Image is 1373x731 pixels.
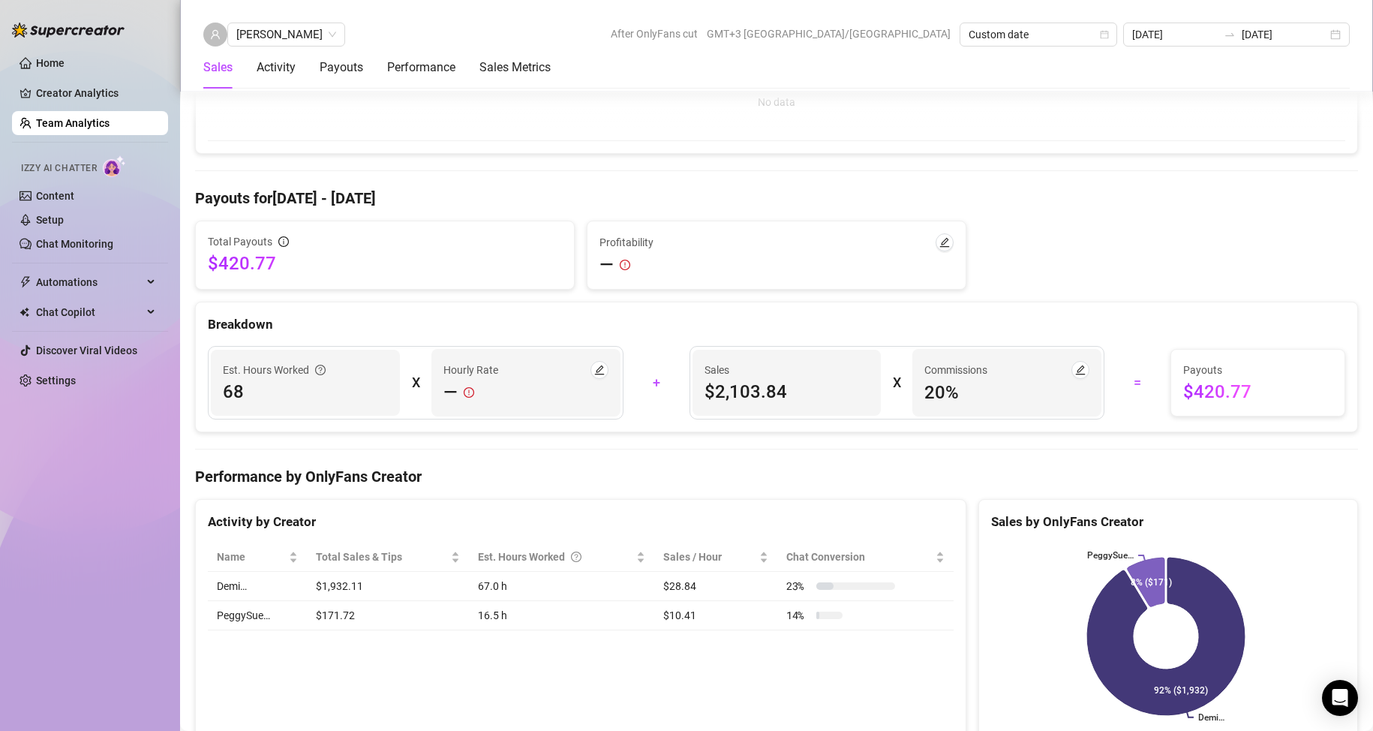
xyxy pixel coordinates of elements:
[1183,362,1332,378] span: Payouts
[36,57,65,69] a: Home
[307,601,468,630] td: $171.72
[1322,680,1358,716] div: Open Intercom Messenger
[1224,29,1236,41] span: to
[20,307,29,317] img: Chat Copilot
[36,214,64,226] a: Setup
[654,572,777,601] td: $28.84
[1087,551,1134,561] text: PeggySue…
[36,375,76,387] a: Settings
[939,237,950,248] span: edit
[786,549,933,565] span: Chat Conversion
[208,251,562,275] span: $420.77
[307,572,468,601] td: $1,932.11
[893,371,900,395] div: X
[36,190,74,202] a: Content
[571,549,581,565] span: question-circle
[599,253,614,277] span: —
[1198,712,1224,723] text: Demi…
[210,29,221,40] span: user
[12,23,125,38] img: logo-BBDzfeDw.svg
[257,59,296,77] div: Activity
[705,362,870,378] span: Sales
[1075,365,1086,375] span: edit
[469,601,654,630] td: 16.5 h
[1183,380,1332,404] span: $420.77
[705,380,870,404] span: $2,103.84
[777,543,954,572] th: Chat Conversion
[208,233,272,250] span: Total Payouts
[786,607,810,624] span: 14 %
[620,260,630,270] span: exclamation-circle
[223,380,388,404] span: 68
[208,601,307,630] td: PeggySue…
[307,543,468,572] th: Total Sales & Tips
[924,362,987,378] article: Commissions
[208,314,1345,335] div: Breakdown
[36,238,113,250] a: Chat Monitoring
[36,81,156,105] a: Creator Analytics
[478,549,633,565] div: Est. Hours Worked
[20,276,32,288] span: thunderbolt
[36,117,110,129] a: Team Analytics
[924,381,1089,405] span: 20 %
[320,59,363,77] div: Payouts
[195,466,1358,487] h4: Performance by OnlyFans Creator
[36,344,137,356] a: Discover Viral Videos
[208,572,307,601] td: Demi…
[969,23,1108,46] span: Custom date
[599,234,653,251] span: Profitability
[36,270,143,294] span: Automations
[707,23,951,45] span: GMT+3 [GEOGRAPHIC_DATA]/[GEOGRAPHIC_DATA]
[217,549,286,565] span: Name
[1224,29,1236,41] span: swap-right
[203,59,233,77] div: Sales
[464,381,474,405] span: exclamation-circle
[387,59,455,77] div: Performance
[1132,26,1218,43] input: Start date
[443,381,458,405] span: —
[103,155,126,177] img: AI Chatter
[223,94,1330,110] div: No data
[208,543,307,572] th: Name
[36,300,143,324] span: Chat Copilot
[208,512,954,532] div: Activity by Creator
[632,371,680,395] div: +
[315,362,326,378] span: question-circle
[223,362,326,378] div: Est. Hours Worked
[21,161,97,176] span: Izzy AI Chatter
[1242,26,1327,43] input: End date
[654,601,777,630] td: $10.41
[663,549,756,565] span: Sales / Hour
[412,371,419,395] div: X
[469,572,654,601] td: 67.0 h
[443,362,498,378] article: Hourly Rate
[654,543,777,572] th: Sales / Hour
[1100,30,1109,39] span: calendar
[991,512,1345,532] div: Sales by OnlyFans Creator
[278,236,289,247] span: info-circle
[195,188,1358,209] h4: Payouts for [DATE] - [DATE]
[316,549,447,565] span: Total Sales & Tips
[236,23,336,46] span: Leanna Rose
[479,59,551,77] div: Sales Metrics
[611,23,698,45] span: After OnlyFans cut
[786,578,810,594] span: 23 %
[1113,371,1161,395] div: =
[594,365,605,375] span: edit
